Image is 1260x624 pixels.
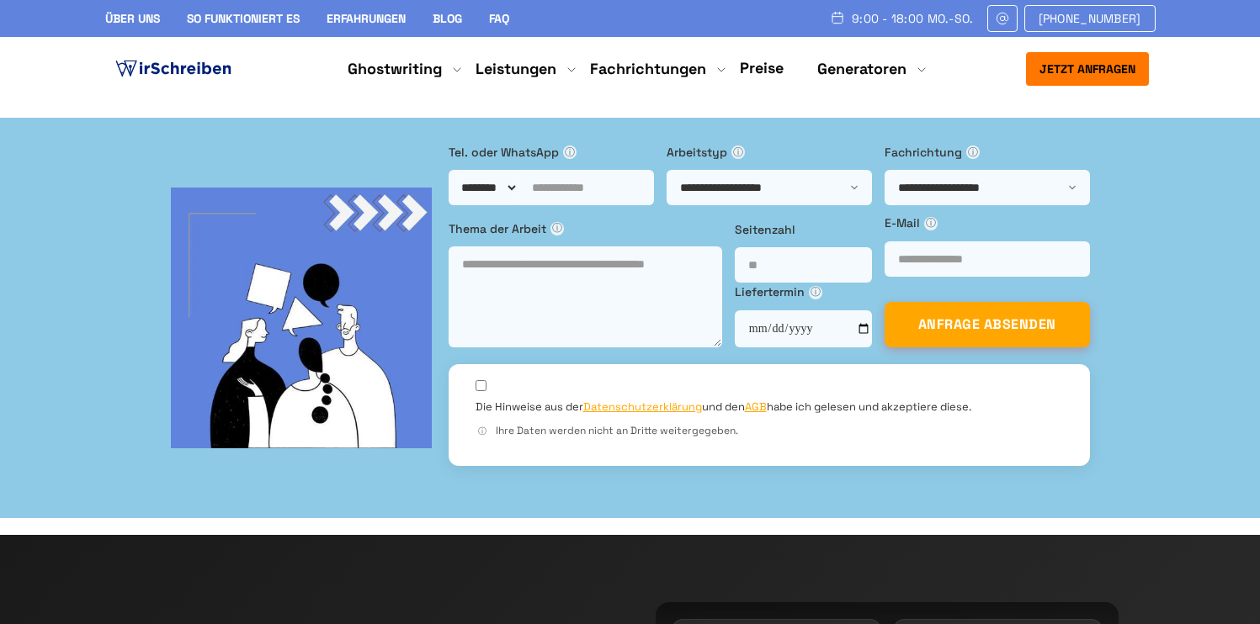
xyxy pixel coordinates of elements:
[476,399,971,415] label: Die Hinweise aus der und den habe ich gelesen und akzeptiere diese.
[885,302,1090,347] button: ANFRAGE ABSENDEN
[966,145,980,159] span: ⓘ
[924,217,938,230] span: ⓘ
[327,11,406,26] a: Erfahrungen
[740,58,784,77] a: Preise
[830,11,845,24] img: Schedule
[735,220,872,239] label: Seitenzahl
[745,399,767,414] a: AGB
[171,188,432,448] img: bg
[809,286,822,299] span: ⓘ
[583,399,702,414] a: Datenschutzerklärung
[667,143,872,161] label: Arbeitstyp
[995,12,1010,25] img: Email
[433,11,462,26] a: Blog
[735,283,872,301] label: Liefertermin
[1024,5,1156,32] a: [PHONE_NUMBER]
[112,56,235,82] img: logo ghostwriter-österreich
[817,59,906,79] a: Generatoren
[476,59,556,79] a: Leistungen
[187,11,300,26] a: So funktioniert es
[885,214,1090,232] label: E-Mail
[731,145,745,159] span: ⓘ
[1039,12,1141,25] span: [PHONE_NUMBER]
[563,145,577,159] span: ⓘ
[1026,52,1149,86] button: Jetzt anfragen
[489,11,509,26] a: FAQ
[105,11,160,26] a: Über uns
[476,425,489,438] span: ⓘ
[550,222,564,235] span: ⓘ
[476,423,1063,439] div: Ihre Daten werden nicht an Dritte weitergegeben.
[348,59,442,79] a: Ghostwriting
[885,143,1090,161] label: Fachrichtung
[852,12,974,25] span: 9:00 - 18:00 Mo.-So.
[449,143,654,161] label: Tel. oder WhatsApp
[590,59,706,79] a: Fachrichtungen
[449,219,722,238] label: Thema der Arbeit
